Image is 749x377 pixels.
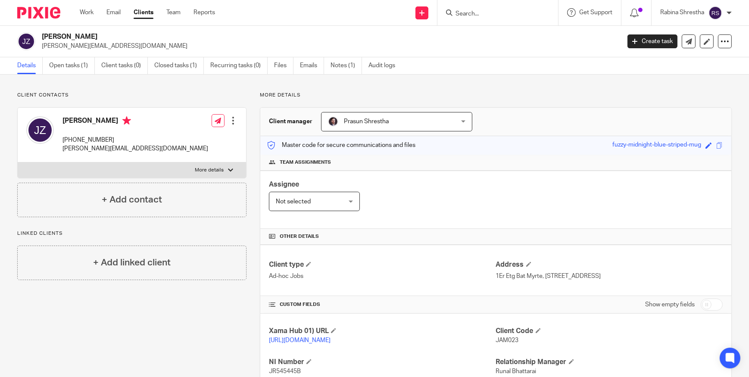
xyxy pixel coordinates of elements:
[49,57,95,74] a: Open tasks (1)
[134,8,153,17] a: Clients
[42,32,500,41] h2: [PERSON_NAME]
[269,327,496,336] h4: Xama Hub 01) URL
[122,116,131,125] i: Primary
[331,57,362,74] a: Notes (1)
[17,230,247,237] p: Linked clients
[368,57,402,74] a: Audit logs
[62,136,208,144] p: [PHONE_NUMBER]
[269,337,331,343] a: [URL][DOMAIN_NAME]
[328,116,338,127] img: Capture.PNG
[344,118,389,125] span: Prasun Shrestha
[62,144,208,153] p: [PERSON_NAME][EMAIL_ADDRESS][DOMAIN_NAME]
[496,327,723,336] h4: Client Code
[496,337,519,343] span: JAM023
[269,301,496,308] h4: CUSTOM FIELDS
[17,7,60,19] img: Pixie
[195,167,224,174] p: More details
[17,57,43,74] a: Details
[627,34,677,48] a: Create task
[166,8,181,17] a: Team
[455,10,532,18] input: Search
[612,140,701,150] div: fuzzy-midnight-blue-striped-mug
[210,57,268,74] a: Recurring tasks (0)
[267,141,415,150] p: Master code for secure communications and files
[260,92,732,99] p: More details
[269,358,496,367] h4: NI Number
[276,199,311,205] span: Not selected
[496,272,723,280] p: 1Er Etg Bat Myrte, [STREET_ADDRESS]
[660,8,704,17] p: Rabina Shrestha
[26,116,54,144] img: svg%3E
[280,233,319,240] span: Other details
[300,57,324,74] a: Emails
[101,57,148,74] a: Client tasks (0)
[17,92,247,99] p: Client contacts
[708,6,722,20] img: svg%3E
[496,358,723,367] h4: Relationship Manager
[496,368,537,374] span: Runal Bhattarai
[269,181,299,188] span: Assignee
[579,9,612,16] span: Get Support
[645,300,695,309] label: Show empty fields
[17,32,35,50] img: svg%3E
[62,116,208,127] h4: [PERSON_NAME]
[93,256,171,269] h4: + Add linked client
[280,159,331,166] span: Team assignments
[102,193,162,206] h4: + Add contact
[80,8,94,17] a: Work
[154,57,204,74] a: Closed tasks (1)
[269,260,496,269] h4: Client type
[193,8,215,17] a: Reports
[106,8,121,17] a: Email
[269,272,496,280] p: Ad-hoc Jobs
[42,42,615,50] p: [PERSON_NAME][EMAIL_ADDRESS][DOMAIN_NAME]
[269,117,312,126] h3: Client manager
[274,57,293,74] a: Files
[496,260,723,269] h4: Address
[269,368,301,374] span: JR545445B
